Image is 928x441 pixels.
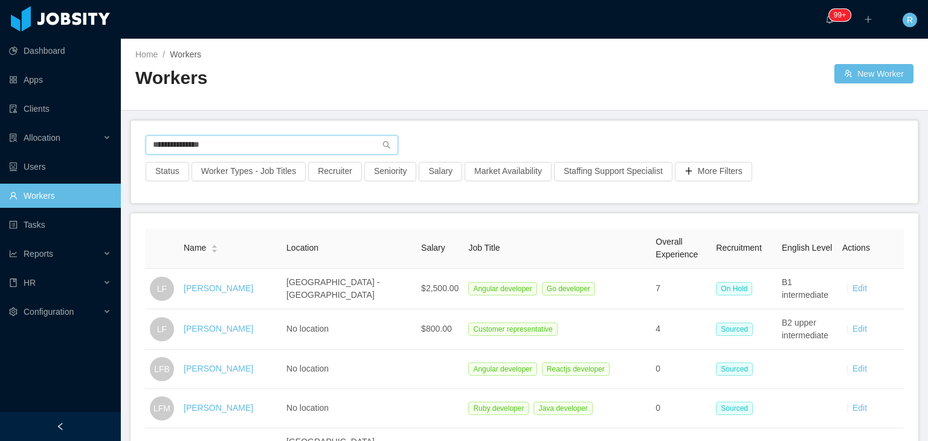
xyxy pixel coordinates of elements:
[9,97,111,121] a: icon: auditClients
[716,283,757,293] a: On Hold
[716,324,758,333] a: Sourced
[9,278,18,287] i: icon: book
[864,15,872,24] i: icon: plus
[468,323,557,336] span: Customer representative
[852,403,867,413] a: Edit
[9,39,111,63] a: icon: pie-chartDashboard
[364,162,416,181] button: Seniority
[842,243,870,253] span: Actions
[184,283,253,293] a: [PERSON_NAME]
[154,357,170,381] span: LFB
[9,68,111,92] a: icon: appstoreApps
[421,243,445,253] span: Salary
[716,402,753,415] span: Sourced
[9,184,111,208] a: icon: userWorkers
[468,362,536,376] span: Angular developer
[852,324,867,333] a: Edit
[211,243,218,247] i: icon: caret-up
[542,282,595,295] span: Go developer
[163,50,165,59] span: /
[468,402,529,415] span: Ruby developer
[651,309,711,350] td: 4
[170,50,201,59] span: Workers
[542,362,610,376] span: Reactjs developer
[184,403,253,413] a: [PERSON_NAME]
[421,324,452,333] span: $800.00
[651,350,711,389] td: 0
[9,213,111,237] a: icon: profileTasks
[465,162,552,181] button: Market Availability
[184,242,206,254] span: Name
[825,15,834,24] i: icon: bell
[651,389,711,428] td: 0
[716,362,753,376] span: Sourced
[716,323,753,336] span: Sourced
[282,389,416,428] td: No location
[24,249,53,259] span: Reports
[282,309,416,350] td: No location
[419,162,462,181] button: Salary
[554,162,672,181] button: Staffing Support Specialist
[852,364,867,373] a: Edit
[834,64,913,83] button: icon: usergroup-addNew Worker
[656,237,698,259] span: Overall Experience
[777,269,837,309] td: B1 intermediate
[157,277,167,301] span: LF
[716,282,752,295] span: On Hold
[135,66,524,91] h2: Workers
[782,243,832,253] span: English Level
[308,162,362,181] button: Recruiter
[157,317,167,341] span: LF
[153,396,170,420] span: LFM
[421,283,459,293] span: $2,500.00
[651,269,711,309] td: 7
[468,243,500,253] span: Job Title
[24,278,36,288] span: HR
[829,9,851,21] sup: 239
[533,402,592,415] span: Java developer
[286,243,318,253] span: Location
[146,162,189,181] button: Status
[777,309,837,350] td: B2 upper intermediate
[24,133,60,143] span: Allocation
[184,364,253,373] a: [PERSON_NAME]
[675,162,752,181] button: icon: plusMore Filters
[852,283,867,293] a: Edit
[9,155,111,179] a: icon: robotUsers
[192,162,306,181] button: Worker Types - Job Titles
[282,350,416,389] td: No location
[9,134,18,142] i: icon: solution
[468,282,536,295] span: Angular developer
[716,403,758,413] a: Sourced
[211,243,218,251] div: Sort
[135,50,158,59] a: Home
[282,269,416,309] td: [GEOGRAPHIC_DATA] - [GEOGRAPHIC_DATA]
[382,141,391,149] i: icon: search
[716,364,758,373] a: Sourced
[907,13,913,27] span: R
[716,243,761,253] span: Recruitment
[184,324,253,333] a: [PERSON_NAME]
[9,307,18,316] i: icon: setting
[24,307,74,317] span: Configuration
[9,249,18,258] i: icon: line-chart
[211,248,218,251] i: icon: caret-down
